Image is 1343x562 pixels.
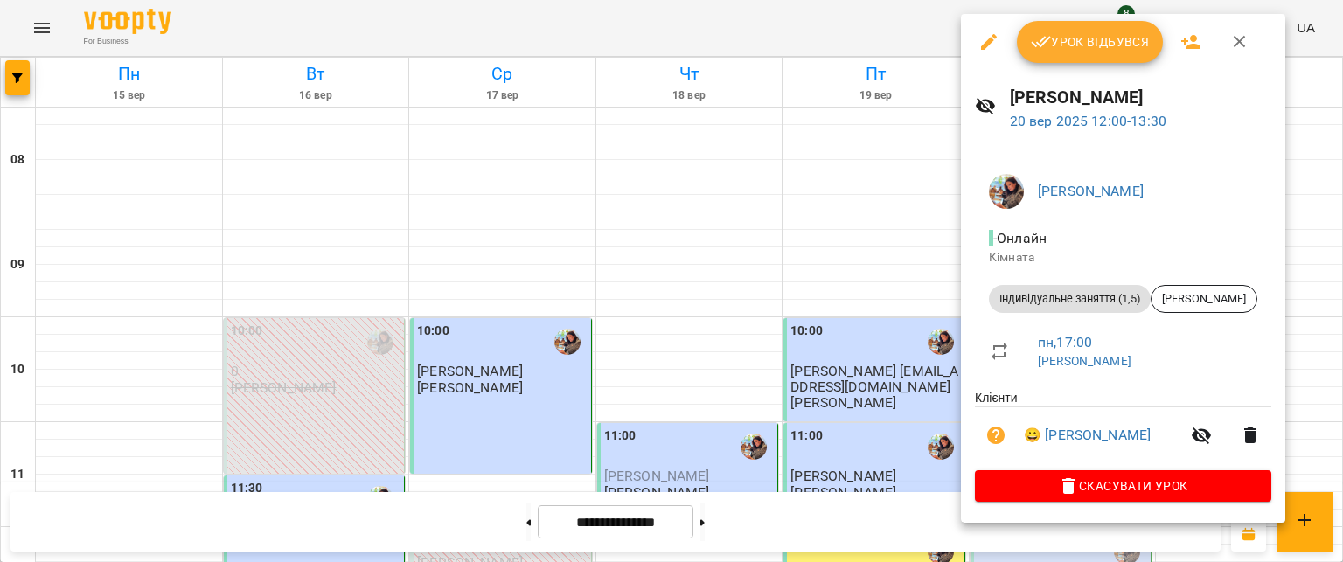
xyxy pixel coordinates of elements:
span: Індивідуальне заняття (1,5) [989,291,1151,307]
span: - Онлайн [989,230,1050,246]
span: Урок відбувся [1031,31,1150,52]
button: Візит ще не сплачено. Додати оплату? [975,414,1017,456]
a: 😀 [PERSON_NAME] [1024,425,1151,446]
ul: Клієнти [975,389,1271,470]
span: Скасувати Урок [989,475,1257,496]
p: Кімната [989,249,1257,267]
a: [PERSON_NAME] [1038,183,1144,199]
button: Скасувати Урок [975,470,1271,502]
a: 20 вер 2025 12:00-13:30 [1010,113,1166,129]
a: [PERSON_NAME] [1038,354,1131,368]
h6: [PERSON_NAME] [1010,84,1271,111]
div: [PERSON_NAME] [1151,285,1257,313]
img: 8f0a5762f3e5ee796b2308d9112ead2f.jpeg [989,174,1024,209]
button: Урок відбувся [1017,21,1164,63]
span: [PERSON_NAME] [1152,291,1256,307]
a: пн , 17:00 [1038,334,1092,350]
